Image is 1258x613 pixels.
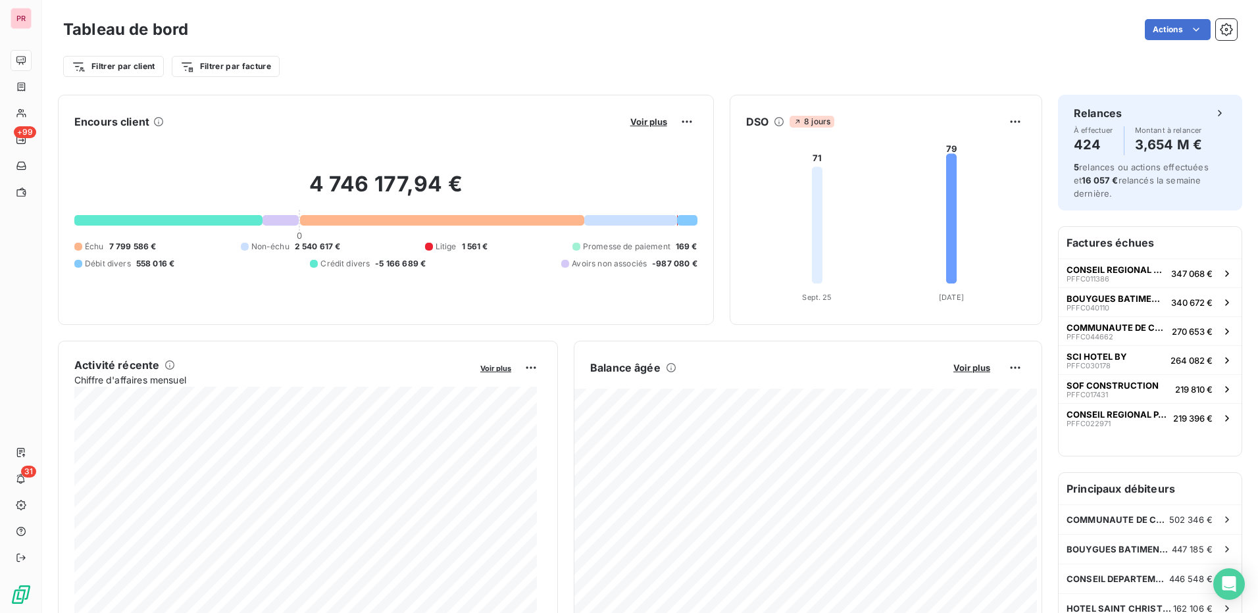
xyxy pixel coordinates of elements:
[953,362,990,373] span: Voir plus
[74,171,697,210] h2: 4 746 177,94 €
[21,466,36,478] span: 31
[1067,514,1169,525] span: COMMUNAUTE DE COMMUNES DE [GEOGRAPHIC_DATA]
[1067,333,1113,341] span: PFFC044662
[1169,514,1213,525] span: 502 346 €
[1172,326,1213,337] span: 270 653 €
[1171,268,1213,279] span: 347 068 €
[1145,19,1211,40] button: Actions
[1059,227,1242,258] h6: Factures échues
[63,18,188,41] h3: Tableau de bord
[109,241,157,253] span: 7 799 586 €
[1059,473,1242,504] h6: Principaux débiteurs
[1170,355,1213,366] span: 264 082 €
[11,584,32,605] img: Logo LeanPay
[1059,403,1242,432] button: CONSEIL REGIONAL PACAPFFC022971219 396 €
[85,258,131,270] span: Débit divers
[1135,134,1202,155] h4: 3,654 M €
[1067,275,1109,283] span: PFFC011386
[1067,304,1109,312] span: PFFC040110
[74,357,159,373] h6: Activité récente
[320,258,370,270] span: Crédit divers
[1135,126,1202,134] span: Montant à relancer
[626,116,671,128] button: Voir plus
[1175,384,1213,395] span: 219 810 €
[11,8,32,29] div: PR
[1082,175,1118,185] span: 16 057 €
[1059,345,1242,374] button: SCI HOTEL BYPFFC030178264 082 €
[1173,413,1213,424] span: 219 396 €
[172,56,280,77] button: Filtrer par facture
[676,241,697,253] span: 169 €
[652,258,697,270] span: -987 080 €
[939,293,964,302] tspan: [DATE]
[1213,568,1245,600] div: Open Intercom Messenger
[1074,134,1113,155] h4: 424
[1059,374,1242,403] button: SOF CONSTRUCTIONPFFC017431219 810 €
[436,241,457,253] span: Litige
[462,241,488,253] span: 1 561 €
[802,293,832,302] tspan: Sept. 25
[476,362,515,374] button: Voir plus
[1059,258,1242,287] button: CONSEIL REGIONAL PACAPFFC011386347 068 €
[480,364,511,373] span: Voir plus
[949,362,994,374] button: Voir plus
[85,241,104,253] span: Échu
[1067,409,1168,420] span: CONSEIL REGIONAL PACA
[1067,380,1159,391] span: SOF CONSTRUCTION
[1067,574,1169,584] span: CONSEIL DEPARTEMENTAL DES BOUCHES D
[1067,544,1172,554] span: BOUYGUES BATIMENT SUD EST
[14,126,36,138] span: +99
[1172,544,1213,554] span: 447 185 €
[1074,105,1122,121] h6: Relances
[74,373,471,387] span: Chiffre d'affaires mensuel
[1074,162,1079,172] span: 5
[1067,322,1167,333] span: COMMUNAUTE DE COMMUNES DE [GEOGRAPHIC_DATA]
[1171,297,1213,308] span: 340 672 €
[136,258,174,270] span: 558 016 €
[630,116,667,127] span: Voir plus
[746,114,768,130] h6: DSO
[1067,391,1108,399] span: PFFC017431
[1059,316,1242,345] button: COMMUNAUTE DE COMMUNES DE [GEOGRAPHIC_DATA]PFFC044662270 653 €
[1067,420,1111,428] span: PFFC022971
[1169,574,1213,584] span: 446 548 €
[1067,362,1111,370] span: PFFC030178
[790,116,834,128] span: 8 jours
[1067,264,1166,275] span: CONSEIL REGIONAL PACA
[1074,126,1113,134] span: À effectuer
[572,258,647,270] span: Avoirs non associés
[251,241,289,253] span: Non-échu
[1074,162,1209,199] span: relances ou actions effectuées et relancés la semaine dernière.
[375,258,426,270] span: -5 166 689 €
[590,360,661,376] h6: Balance âgée
[297,230,302,241] span: 0
[1059,287,1242,316] button: BOUYGUES BATIMENT SUD ESTPFFC040110340 672 €
[583,241,670,253] span: Promesse de paiement
[74,114,149,130] h6: Encours client
[1067,351,1127,362] span: SCI HOTEL BY
[1067,293,1166,304] span: BOUYGUES BATIMENT SUD EST
[295,241,341,253] span: 2 540 617 €
[63,56,164,77] button: Filtrer par client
